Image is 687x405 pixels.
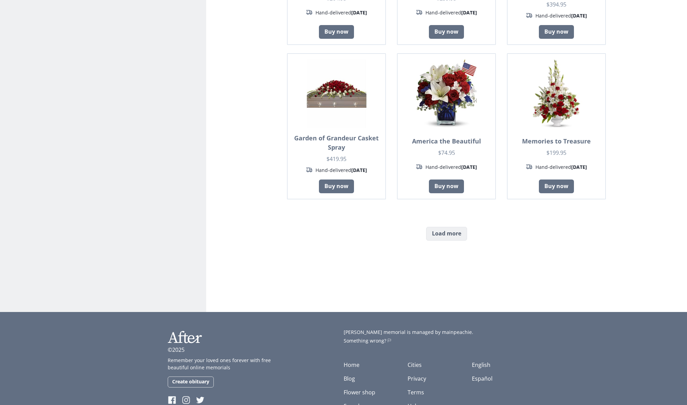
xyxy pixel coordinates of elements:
[429,180,464,193] a: Buy now
[344,361,359,369] a: Home
[168,346,185,354] p: ©2025
[472,361,490,369] a: English
[344,329,473,335] span: [PERSON_NAME] memorial is managed by mainpeachie.
[196,396,204,404] img: Twitter of After
[182,396,190,404] img: Instagram of After
[539,180,574,193] a: Buy now
[539,25,574,39] a: Buy now
[319,180,354,193] a: Buy now
[408,389,424,396] a: Terms
[168,377,214,387] a: Create obituary
[168,396,176,404] img: Facebook of After
[344,389,375,396] a: Flower shop
[344,375,355,382] a: Blog
[344,337,520,344] a: Something wrong?
[168,357,278,371] p: Remember your loved ones forever with free beautiful online memorials
[408,361,422,369] a: Cities
[472,375,492,382] a: Español
[472,361,520,383] ul: Language list
[426,227,467,241] button: Load more
[408,375,426,382] a: Privacy
[429,25,464,39] a: Buy now
[319,25,354,39] a: Buy now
